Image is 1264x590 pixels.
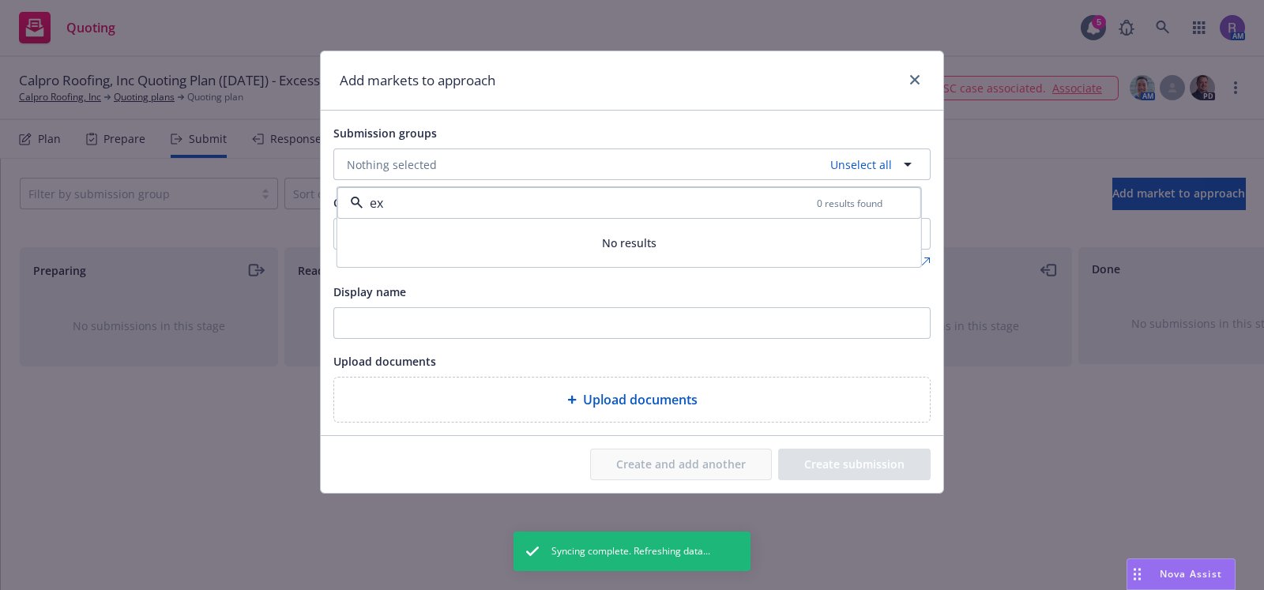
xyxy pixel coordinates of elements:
span: Display name [333,284,406,299]
span: Syncing complete. Refreshing data... [551,544,710,558]
a: close [905,70,924,89]
h1: Add markets to approach [340,70,495,91]
div: Upload documents [333,377,931,423]
span: 0 results found [817,197,882,210]
span: Nothing selected [347,156,437,173]
span: Submission groups [333,126,437,141]
a: Unselect all [824,156,892,173]
span: Upload documents [583,390,698,409]
input: Filter by keyword [363,194,817,212]
div: Drag to move [1127,559,1147,589]
span: Carrier, program administrator, or wholesaler [333,195,581,210]
span: Nova Assist [1160,567,1222,581]
span: No results [337,219,921,267]
button: Nothing selected [333,218,931,250]
button: Nothing selectedUnselect all [333,148,931,180]
span: Upload documents [333,354,436,369]
button: Nova Assist [1127,558,1236,590]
